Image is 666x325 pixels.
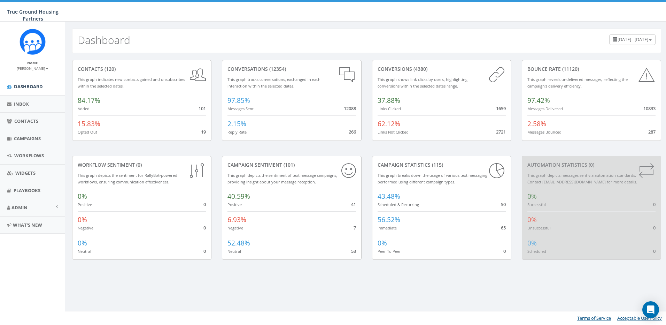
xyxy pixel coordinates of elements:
[199,105,206,112] span: 101
[227,173,337,184] small: This graph depicts the sentiment of text message campaigns, providing insight about your message ...
[17,65,48,71] a: [PERSON_NAME]
[351,201,356,207] span: 41
[227,106,254,111] small: Messages Sent
[431,161,443,168] span: (115)
[527,225,551,230] small: Unsuccessful
[653,248,656,254] span: 0
[527,66,656,73] div: Bounce Rate
[378,77,467,89] small: This graph shows link clicks by users, highlighting conversions within the selected dates range.
[527,202,546,207] small: Successful
[227,96,250,105] span: 97.85%
[354,225,356,231] span: 7
[227,77,320,89] small: This graph tracks conversations, exchanged in each interaction within the selected dates.
[227,192,250,201] span: 40.59%
[577,315,611,321] a: Terms of Service
[527,239,537,248] span: 0%
[7,8,59,22] span: True Ground Housing Partners
[203,201,206,207] span: 0
[11,204,28,211] span: Admin
[103,66,116,72] span: (120)
[20,29,46,55] img: Rally_Corp_Logo_1.png
[27,60,38,65] small: Name
[14,152,44,159] span: Workflows
[378,129,409,135] small: Links Not Clicked
[227,225,243,230] small: Negative
[378,66,506,73] div: conversions
[527,96,550,105] span: 97.42%
[653,201,656,207] span: 0
[378,225,397,230] small: Immediate
[14,101,29,107] span: Inbox
[587,161,594,168] span: (0)
[227,202,242,207] small: Positive
[378,215,400,224] span: 56.52%
[78,119,100,128] span: 15.83%
[561,66,579,72] span: (11120)
[344,105,356,112] span: 12088
[227,239,250,248] span: 52.48%
[227,215,246,224] span: 6.93%
[78,96,100,105] span: 84.17%
[527,249,546,254] small: Scheduled
[527,77,628,89] small: This graph reveals undelivered messages, reflecting the campaign's delivery efficiency.
[527,119,546,128] span: 2.58%
[378,161,506,168] div: Campaign Statistics
[527,161,656,168] div: Automation Statistics
[135,161,142,168] span: (0)
[78,239,87,248] span: 0%
[78,77,185,89] small: This graph indicates new contacts gained and unsubscribes within the selected dates.
[78,161,206,168] div: Workflow Sentiment
[349,129,356,135] span: 266
[78,34,130,46] h2: Dashboard
[227,161,356,168] div: Campaign Sentiment
[78,106,90,111] small: Added
[501,201,506,207] span: 50
[14,83,43,90] span: Dashboard
[648,129,656,135] span: 287
[14,118,38,124] span: Contacts
[378,239,387,248] span: 0%
[643,105,656,112] span: 10833
[13,222,42,228] span: What's New
[378,119,400,128] span: 62.12%
[496,129,506,135] span: 2721
[378,106,401,111] small: Links Clicked
[78,66,206,73] div: contacts
[617,315,662,321] a: Acceptable Use Policy
[351,248,356,254] span: 53
[378,202,419,207] small: Scheduled & Recurring
[503,248,506,254] span: 0
[282,161,295,168] span: (101)
[527,106,563,111] small: Messages Delivered
[14,135,41,142] span: Campaigns
[642,301,659,318] div: Open Intercom Messenger
[527,173,637,184] small: This graph depicts messages sent via automation standards. Contact [EMAIL_ADDRESS][DOMAIN_NAME] f...
[227,66,356,73] div: conversations
[201,129,206,135] span: 19
[78,225,93,230] small: Negative
[378,192,400,201] span: 43.48%
[227,129,247,135] small: Reply Rate
[227,249,241,254] small: Neutral
[78,215,87,224] span: 0%
[268,66,286,72] span: (12354)
[78,202,92,207] small: Positive
[378,96,400,105] span: 37.88%
[618,36,648,43] span: [DATE] - [DATE]
[378,173,487,184] small: This graph breaks down the usage of various text messaging performed using different campaign types.
[227,119,246,128] span: 2.15%
[527,192,537,201] span: 0%
[14,187,40,194] span: Playbooks
[378,249,401,254] small: Peer To Peer
[17,66,48,71] small: [PERSON_NAME]
[78,173,177,184] small: This graph depicts the sentiment for RallyBot-powered workflows, ensuring communication effective...
[496,105,506,112] span: 1659
[527,129,562,135] small: Messages Bounced
[203,248,206,254] span: 0
[78,249,91,254] small: Neutral
[412,66,427,72] span: (4380)
[203,225,206,231] span: 0
[78,129,97,135] small: Opted Out
[15,170,36,176] span: Widgets
[527,215,537,224] span: 0%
